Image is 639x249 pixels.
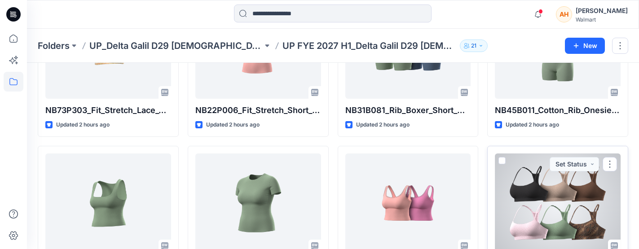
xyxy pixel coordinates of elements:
[356,120,410,130] p: Updated 2 hours ago
[495,104,621,117] p: NB45B011_Cotton_Rib_Onesie_WK18
[56,120,110,130] p: Updated 2 hours ago
[565,38,605,54] button: New
[506,120,559,130] p: Updated 2 hours ago
[45,104,171,117] p: NB73P303_Fit_Stretch_Lace_Trim_Triangle_Bralette_WK18
[195,104,321,117] p: NB22P006_Fit_Stretch_Short_Sleeve_Tee_Shirt_WK18
[576,16,628,23] div: Walmart
[345,104,471,117] p: NB31B081_Rib_Boxer_Short_WK18
[556,6,572,22] div: AH
[282,39,456,52] p: UP FYE 2027 H1_Delta Galil D29 [DEMOGRAPHIC_DATA] NOBO Wall
[471,41,476,51] p: 21
[460,39,488,52] button: 21
[206,120,260,130] p: Updated 2 hours ago
[576,5,628,16] div: [PERSON_NAME]
[89,39,263,52] a: UP_Delta Galil D29 [DEMOGRAPHIC_DATA] NOBO Intimates
[38,39,70,52] a: Folders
